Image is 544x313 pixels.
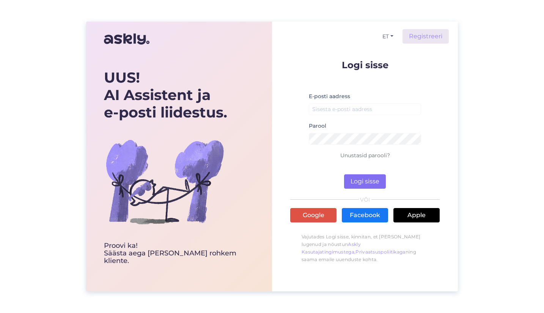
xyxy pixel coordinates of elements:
p: Vajutades Logi sisse, kinnitan, et [PERSON_NAME] lugenud ja nõustun , ning saama emaile uuenduste... [290,229,440,267]
button: ET [379,31,396,42]
a: Unustasid parooli? [340,152,390,159]
span: VÕI [359,197,371,202]
a: Facebook [342,208,388,222]
input: Sisesta e-posti aadress [309,103,421,115]
label: E-posti aadress [309,92,350,100]
label: Parool [309,122,326,130]
a: Apple [393,208,440,222]
a: Registreeri [402,29,449,44]
div: UUS! AI Assistent ja e-posti liidestus. [104,69,254,121]
img: Askly [104,30,149,48]
button: Logi sisse [344,174,386,189]
a: Privaatsuspoliitikaga [355,249,405,255]
p: Logi sisse [290,60,440,70]
img: bg-askly [104,121,225,242]
a: Google [290,208,336,222]
div: Proovi ka! Säästa aega [PERSON_NAME] rohkem kliente. [104,242,254,264]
